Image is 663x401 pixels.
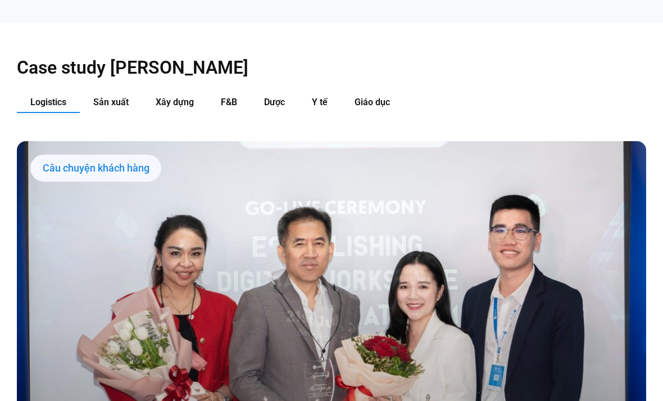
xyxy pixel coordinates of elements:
[221,97,237,108] span: F&B
[156,97,194,108] span: Xây dựng
[355,97,390,108] span: Giáo dục
[312,97,328,108] span: Y tế
[30,155,161,182] div: Câu chuyện khách hàng
[93,97,129,108] span: Sản xuất
[30,97,66,108] span: Logistics
[264,97,285,108] span: Dược
[17,57,646,79] h2: Case study [PERSON_NAME]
